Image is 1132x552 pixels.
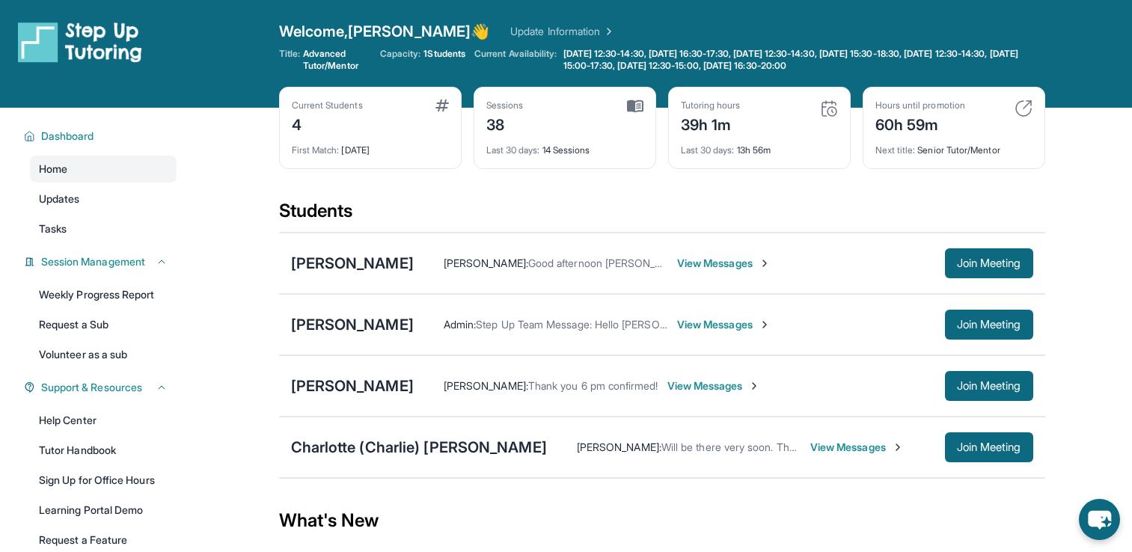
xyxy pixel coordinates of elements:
div: 39h 1m [681,111,741,135]
div: Senior Tutor/Mentor [875,135,1032,156]
span: Home [39,162,67,177]
span: View Messages [810,440,904,455]
div: [PERSON_NAME] [291,253,414,274]
span: [PERSON_NAME] : [444,379,528,392]
span: Last 30 days : [681,144,735,156]
span: Updates [39,191,80,206]
div: [DATE] [292,135,449,156]
button: Join Meeting [945,371,1033,401]
span: Tasks [39,221,67,236]
button: Join Meeting [945,432,1033,462]
span: First Match : [292,144,340,156]
span: Welcome, [PERSON_NAME] 👋 [279,21,490,42]
span: Next title : [875,144,916,156]
span: Session Management [41,254,145,269]
button: Session Management [35,254,168,269]
a: Update Information [510,24,615,39]
span: Dashboard [41,129,94,144]
span: Capacity: [380,48,421,60]
button: Join Meeting [945,248,1033,278]
button: Support & Resources [35,380,168,395]
div: Sessions [486,99,524,111]
img: Chevron-Right [892,441,904,453]
a: Request a Sub [30,311,177,338]
button: chat-button [1079,499,1120,540]
a: [DATE] 12:30-14:30, [DATE] 16:30-17:30, [DATE] 12:30-14:30, [DATE] 15:30-18:30, [DATE] 12:30-14:3... [560,48,1045,72]
span: Join Meeting [957,259,1021,268]
span: Will be there very soon. Thank you very much for your understanding ☺ [661,441,1004,453]
div: 13h 56m [681,135,838,156]
span: Admin : [444,318,476,331]
img: Chevron-Right [759,257,771,269]
img: logo [18,21,142,63]
img: card [435,99,449,111]
div: 60h 59m [875,111,965,135]
a: Home [30,156,177,183]
img: card [820,99,838,117]
div: 4 [292,111,363,135]
span: Join Meeting [957,320,1021,329]
div: [PERSON_NAME] [291,375,414,396]
img: card [1015,99,1032,117]
span: Join Meeting [957,443,1021,452]
div: 38 [486,111,524,135]
span: Advanced Tutor/Mentor [303,48,371,72]
div: Students [279,199,1045,232]
button: Dashboard [35,129,168,144]
span: Title: [279,48,300,72]
div: Hours until promotion [875,99,965,111]
div: [PERSON_NAME] [291,314,414,335]
div: Current Students [292,99,363,111]
div: 14 Sessions [486,135,643,156]
button: Join Meeting [945,310,1033,340]
img: Chevron Right [600,24,615,39]
span: 1 Students [423,48,465,60]
a: Weekly Progress Report [30,281,177,308]
span: Last 30 days : [486,144,540,156]
a: Volunteer as a sub [30,341,177,368]
div: Tutoring hours [681,99,741,111]
span: Join Meeting [957,381,1021,390]
div: Charlotte (Charlie) [PERSON_NAME] [291,437,547,458]
img: Chevron-Right [748,380,760,392]
span: [DATE] 12:30-14:30, [DATE] 16:30-17:30, [DATE] 12:30-14:30, [DATE] 15:30-18:30, [DATE] 12:30-14:3... [563,48,1042,72]
a: Learning Portal Demo [30,497,177,524]
img: card [627,99,643,113]
span: View Messages [677,317,771,332]
span: View Messages [667,378,761,393]
span: [PERSON_NAME] : [577,441,661,453]
span: Support & Resources [41,380,142,395]
span: Current Availability: [474,48,557,72]
span: Thank you 6 pm confirmed! [528,379,658,392]
a: Tutor Handbook [30,437,177,464]
span: [PERSON_NAME] : [444,257,528,269]
span: View Messages [677,256,771,271]
a: Updates [30,185,177,212]
a: Help Center [30,407,177,434]
img: Chevron-Right [759,319,771,331]
a: Sign Up for Office Hours [30,467,177,494]
a: Tasks [30,215,177,242]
